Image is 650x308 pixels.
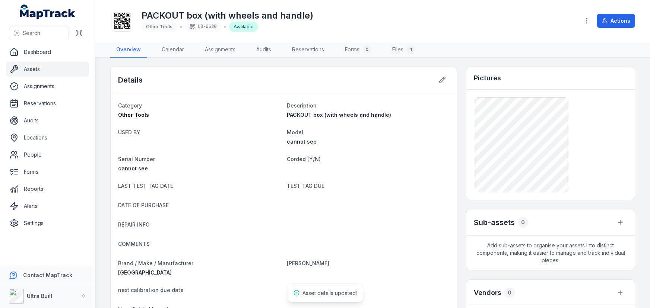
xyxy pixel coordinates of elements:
[118,221,150,228] span: REPAIR INFO
[406,45,415,54] div: 1
[118,102,142,109] span: Category
[466,236,635,270] span: Add sub-assets to organise your assets into distinct components, making it easier to manage and t...
[287,260,329,266] span: [PERSON_NAME]
[199,42,241,58] a: Assignments
[362,45,371,54] div: 0
[287,183,324,189] span: TEST TAG DUE
[23,272,72,278] strong: Contact MapTrack
[302,290,357,296] span: Asset details updated!
[9,26,69,40] button: Search
[6,79,89,94] a: Assignments
[156,42,190,58] a: Calendar
[287,156,321,162] span: Corded (Y/N)
[6,147,89,162] a: People
[250,42,277,58] a: Audits
[6,113,89,128] a: Audits
[185,22,221,32] div: UB-0630
[118,269,172,276] span: [GEOGRAPHIC_DATA]
[287,138,317,145] span: cannot see
[142,10,313,22] h1: PACKOUT box (with wheels and handle)
[518,217,528,228] div: 0
[474,217,515,228] h2: Sub-assets
[597,14,635,28] button: Actions
[20,4,76,19] a: MapTrack
[6,182,89,196] a: Reports
[6,62,89,77] a: Assets
[474,288,501,298] h3: Vendors
[504,288,515,298] div: 0
[118,129,140,135] span: USED BY
[118,241,150,247] span: COMMENTS
[27,293,53,299] strong: Ultra Built
[118,287,184,293] span: next calibration due date
[23,29,40,37] span: Search
[6,45,89,60] a: Dashboard
[118,156,155,162] span: Serial Number
[6,199,89,214] a: Alerts
[6,96,89,111] a: Reservations
[118,165,148,171] span: cannot see
[118,75,143,85] h2: Details
[6,164,89,179] a: Forms
[229,22,258,32] div: Available
[287,112,391,118] span: PACKOUT box (with wheels and handle)
[287,102,317,109] span: Description
[286,42,330,58] a: Reservations
[474,73,501,83] h3: Pictures
[110,42,147,58] a: Overview
[118,183,173,189] span: LAST TEST TAG DATE
[118,260,193,266] span: Brand / Make / Manufacturer
[118,112,149,118] span: Other Tools
[6,130,89,145] a: Locations
[287,129,303,135] span: Model
[386,42,421,58] a: Files1
[146,24,172,29] span: Other Tools
[6,216,89,231] a: Settings
[339,42,377,58] a: Forms0
[118,202,169,208] span: DATE OF PURCHASE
